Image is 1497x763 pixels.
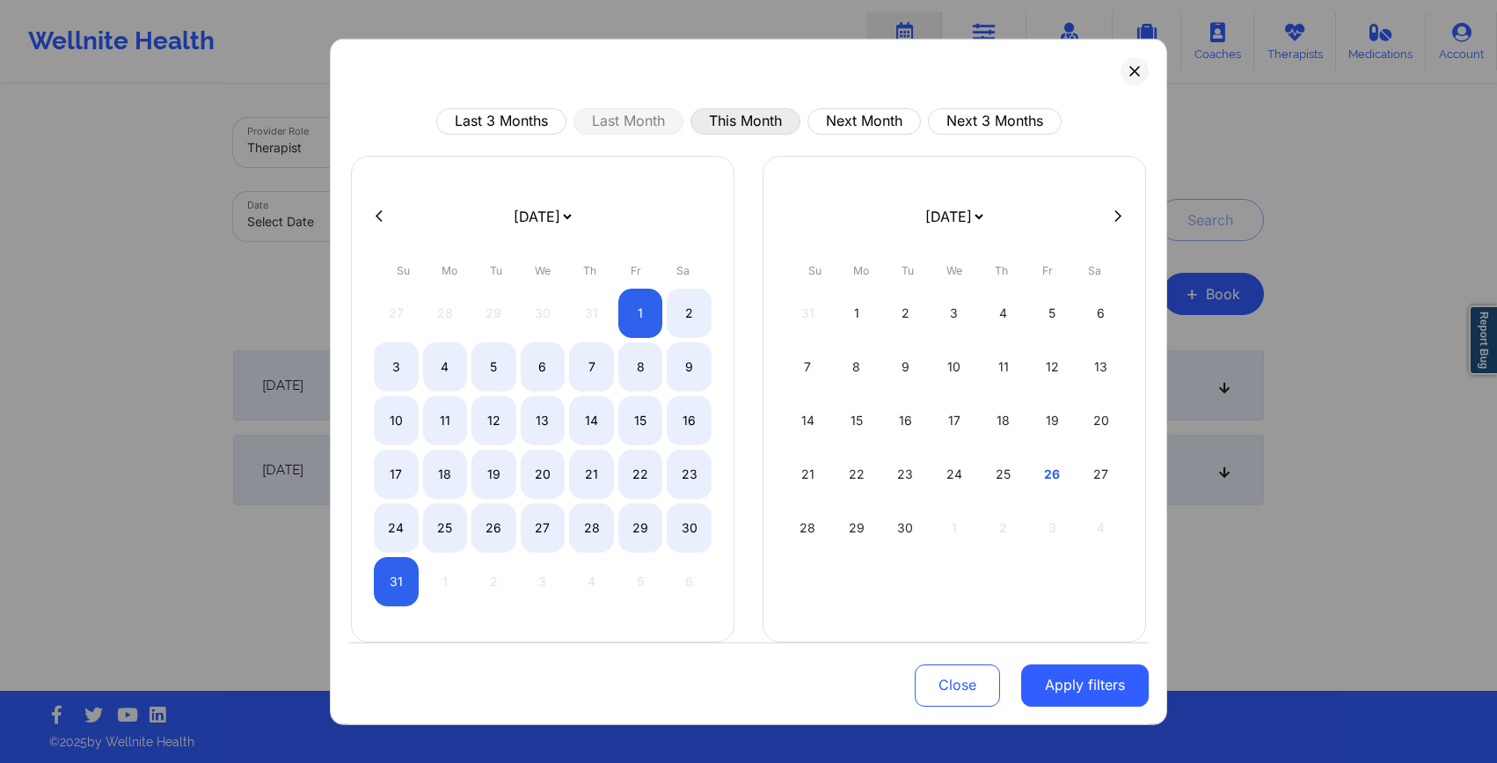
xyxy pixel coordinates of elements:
abbr: Saturday [1088,263,1101,276]
abbr: Wednesday [535,263,551,276]
div: Fri Aug 15 2025 [618,395,663,444]
div: Mon Aug 25 2025 [423,503,468,552]
div: Fri Sep 05 2025 [1030,288,1075,337]
div: Sat Sep 06 2025 [1078,288,1123,337]
div: Fri Aug 01 2025 [618,288,663,337]
div: Mon Sep 29 2025 [835,503,880,552]
div: Thu Aug 14 2025 [569,395,614,444]
div: Thu Aug 21 2025 [569,449,614,498]
button: Next Month [807,107,921,134]
div: Sat Aug 09 2025 [667,341,712,391]
abbr: Sunday [397,263,410,276]
div: Wed Sep 10 2025 [932,341,977,391]
abbr: Tuesday [490,263,502,276]
div: Mon Sep 01 2025 [835,288,880,337]
abbr: Wednesday [946,263,962,276]
div: Fri Aug 22 2025 [618,449,663,498]
div: Thu Sep 04 2025 [981,288,1026,337]
abbr: Thursday [995,263,1008,276]
div: Sun Sep 14 2025 [785,395,830,444]
div: Tue Aug 05 2025 [471,341,516,391]
div: Wed Aug 20 2025 [521,449,566,498]
div: Sun Aug 31 2025 [374,556,419,605]
div: Sat Sep 13 2025 [1078,341,1123,391]
button: Close [915,664,1000,707]
div: Fri Sep 19 2025 [1030,395,1075,444]
div: Tue Aug 12 2025 [471,395,516,444]
button: Next 3 Months [928,107,1062,134]
div: Sun Aug 24 2025 [374,503,419,552]
button: This Month [690,107,800,134]
abbr: Thursday [583,263,596,276]
div: Sat Aug 16 2025 [667,395,712,444]
div: Sat Aug 23 2025 [667,449,712,498]
button: Last Month [573,107,683,134]
div: Mon Sep 22 2025 [835,449,880,498]
div: Thu Sep 25 2025 [981,449,1026,498]
div: Mon Aug 11 2025 [423,395,468,444]
div: Tue Aug 26 2025 [471,503,516,552]
div: Mon Sep 08 2025 [835,341,880,391]
div: Fri Aug 08 2025 [618,341,663,391]
div: Tue Sep 02 2025 [883,288,928,337]
abbr: Friday [631,263,641,276]
div: Thu Aug 07 2025 [569,341,614,391]
abbr: Saturday [676,263,690,276]
button: Apply filters [1021,664,1149,707]
div: Sun Sep 28 2025 [785,503,830,552]
div: Thu Aug 28 2025 [569,503,614,552]
div: Sun Aug 17 2025 [374,449,419,498]
div: Sat Aug 30 2025 [667,503,712,552]
abbr: Monday [442,263,457,276]
div: Tue Sep 16 2025 [883,395,928,444]
div: Tue Sep 30 2025 [883,503,928,552]
div: Wed Sep 03 2025 [932,288,977,337]
div: Wed Sep 17 2025 [932,395,977,444]
div: Mon Aug 18 2025 [423,449,468,498]
abbr: Sunday [808,263,822,276]
div: Fri Aug 29 2025 [618,503,663,552]
div: Thu Sep 11 2025 [981,341,1026,391]
div: Wed Aug 06 2025 [521,341,566,391]
div: Sun Aug 10 2025 [374,395,419,444]
abbr: Tuesday [902,263,914,276]
abbr: Friday [1042,263,1053,276]
div: Wed Sep 24 2025 [932,449,977,498]
button: Last 3 Months [436,107,566,134]
div: Mon Aug 04 2025 [423,341,468,391]
div: Sun Sep 07 2025 [785,341,830,391]
div: Wed Aug 13 2025 [521,395,566,444]
div: Sun Sep 21 2025 [785,449,830,498]
div: Mon Sep 15 2025 [835,395,880,444]
abbr: Monday [853,263,869,276]
div: Sat Aug 02 2025 [667,288,712,337]
div: Tue Aug 19 2025 [471,449,516,498]
div: Fri Sep 26 2025 [1030,449,1075,498]
div: Wed Aug 27 2025 [521,503,566,552]
div: Tue Sep 09 2025 [883,341,928,391]
div: Fri Sep 12 2025 [1030,341,1075,391]
div: Sat Sep 27 2025 [1078,449,1123,498]
div: Sun Aug 03 2025 [374,341,419,391]
div: Tue Sep 23 2025 [883,449,928,498]
div: Sat Sep 20 2025 [1078,395,1123,444]
div: Thu Sep 18 2025 [981,395,1026,444]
